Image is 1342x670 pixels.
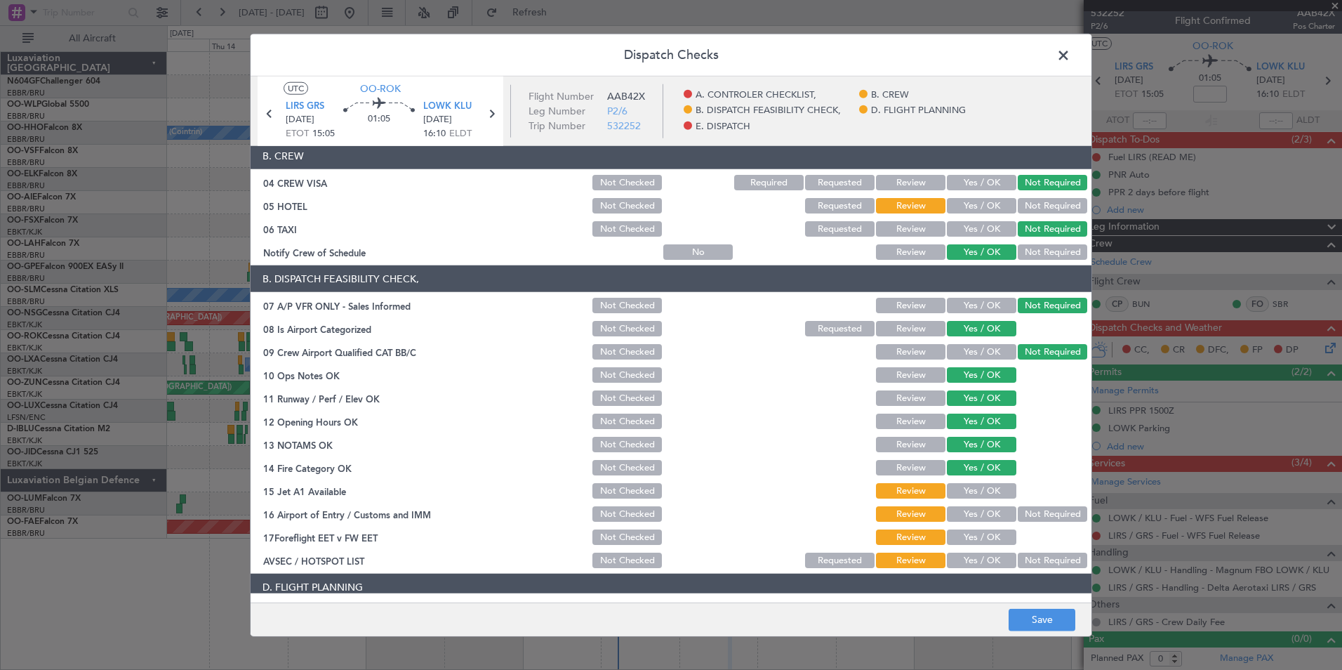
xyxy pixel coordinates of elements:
[1018,553,1087,568] button: Not Required
[1018,244,1087,260] button: Not Required
[1018,344,1087,360] button: Not Required
[1018,506,1087,522] button: Not Required
[1018,175,1087,190] button: Not Required
[1018,221,1087,237] button: Not Required
[1018,298,1087,313] button: Not Required
[1018,198,1087,214] button: Not Required
[251,34,1091,77] header: Dispatch Checks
